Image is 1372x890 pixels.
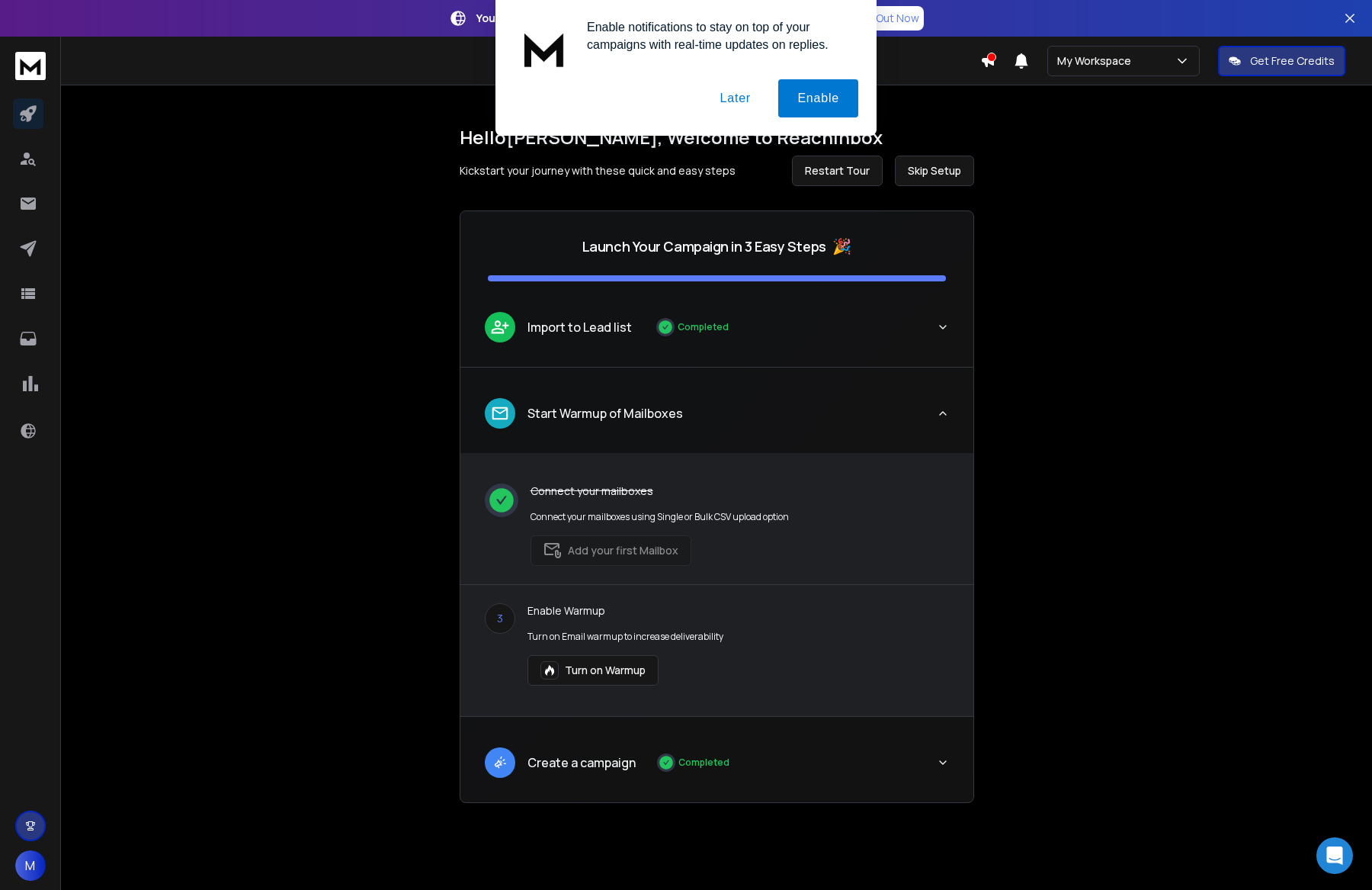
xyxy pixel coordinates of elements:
button: Later [700,79,769,117]
h1: Hello [PERSON_NAME] , Welcome to ReachInbox [460,125,974,149]
p: Enable Warmup [527,603,723,619]
p: Turn on Email warmup to increase deliverability [527,631,723,643]
img: lead [490,317,510,336]
div: 3 [485,603,515,634]
button: Turn on Warmup [527,655,659,686]
p: Launch Your Campaign in 3 Easy Steps [582,236,826,257]
p: Completed [678,321,729,333]
p: Import to Lead list [527,318,632,336]
div: leadStart Warmup of Mailboxes [460,453,973,716]
button: Skip Setup [895,156,974,186]
p: Start Warmup of Mailboxes [527,404,683,423]
button: leadStart Warmup of Mailboxes [460,386,973,453]
button: Enable [778,79,858,117]
p: Kickstart your journey with these quick and easy steps [460,163,736,178]
img: notification icon [514,18,575,79]
button: leadImport to Lead listCompleted [460,300,973,367]
button: M [15,850,46,881]
img: lead [490,403,510,423]
span: Skip Setup [908,163,961,178]
button: leadCreate a campaignCompleted [460,735,973,802]
img: lead [490,753,510,772]
p: Connect your mailboxes [531,484,789,499]
p: Completed [678,757,729,769]
span: 🎉 [832,236,851,257]
p: Create a campaign [527,753,636,772]
button: Restart Tour [792,156,883,186]
p: Connect your mailboxes using Single or Bulk CSV upload option [531,511,789,523]
div: Open Intercom Messenger [1316,837,1353,874]
div: Enable notifications to stay on top of your campaigns with real-time updates on replies. [575,18,858,53]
